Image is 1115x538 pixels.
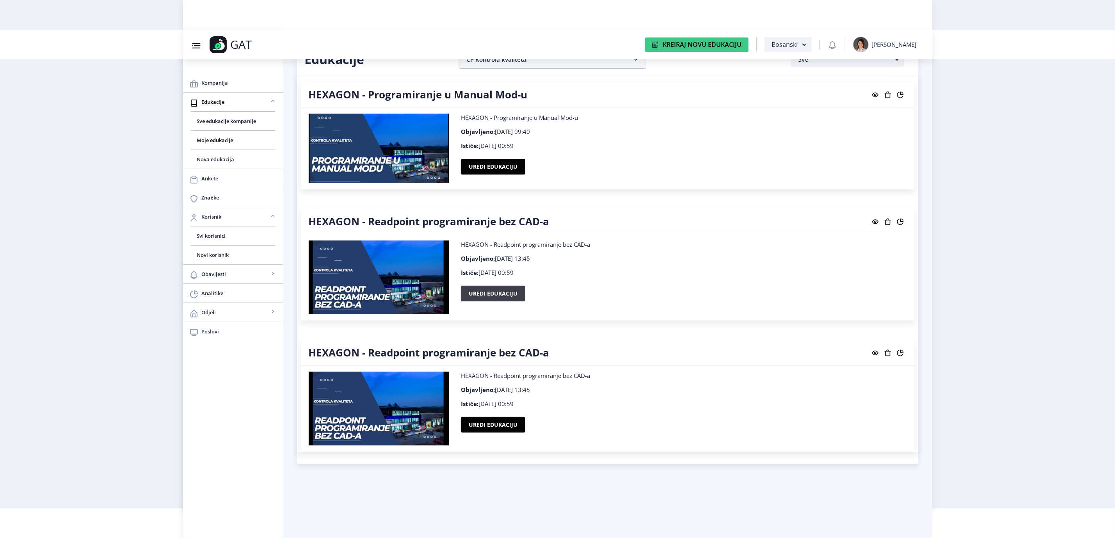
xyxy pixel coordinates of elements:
[309,240,450,314] img: HEXAGON - Readpoint programiranje bez CAD-a
[202,269,269,279] span: Obavijesti
[461,269,907,276] p: [DATE] 00:59
[461,142,478,150] b: Ističe:
[305,52,448,67] h2: Edukacije
[183,303,283,322] a: Odjeli
[183,169,283,188] a: Ankete
[197,116,269,126] span: Sve edukacije kompanije
[183,188,283,207] a: Značke
[461,128,495,135] b: Objavljeno:
[461,269,478,276] b: Ističe:
[461,400,907,408] p: [DATE] 00:59
[309,114,450,183] img: HEXAGON - Programiranje u Manual Mod-u
[202,327,277,336] span: Poslovi
[461,255,907,262] p: [DATE] 13:45
[183,93,283,111] a: Edukacije
[461,386,907,394] p: [DATE] 13:45
[461,372,907,379] p: HEXAGON - Readpoint programiranje bez CAD-a
[202,78,277,87] span: Kompanija
[202,174,277,183] span: Ankete
[461,255,495,262] b: Objavljeno:
[202,308,269,317] span: Odjeli
[231,41,252,48] p: GAT
[309,346,549,359] h4: HEXAGON - Readpoint programiranje bez CAD-a
[183,284,283,303] a: Analitike
[191,112,275,130] a: Sve edukacije kompanije
[197,231,269,240] span: Svi korisnici
[459,50,646,69] nb-accordion-item-header: CP Kontrola kvaliteta
[210,36,302,53] a: GAT
[765,37,811,52] button: Bosanski
[461,400,478,408] b: Ističe:
[309,88,528,101] h4: HEXAGON - Programiranje u Manual Mod-u
[461,128,907,135] p: [DATE] 09:40
[202,193,277,202] span: Značke
[461,159,525,175] button: Uredi edukaciju
[461,386,495,394] b: Objavljeno:
[461,286,525,301] button: Uredi edukaciju
[202,97,269,107] span: Edukacije
[645,37,749,52] button: Kreiraj Novu Edukaciju
[309,215,549,228] h4: HEXAGON - Readpoint programiranje bez CAD-a
[791,52,904,67] button: Sve
[872,41,917,48] div: [PERSON_NAME]
[191,131,275,150] a: Moje edukacije
[461,114,907,121] p: HEXAGON - Programiranje u Manual Mod-u
[183,73,283,92] a: Kompanija
[191,226,275,245] a: Svi korisnici
[197,155,269,164] span: Nova edukacija
[183,265,283,283] a: Obavijesti
[191,150,275,169] a: Nova edukacija
[183,207,283,226] a: Korisnik
[197,135,269,145] span: Moje edukacije
[202,289,277,298] span: Analitike
[202,212,269,221] span: Korisnik
[183,322,283,341] a: Poslovi
[461,417,525,433] button: Uredi edukaciju
[461,240,907,248] p: HEXAGON - Readpoint programiranje bez CAD-a
[652,41,659,48] img: create-new-education-icon.svg
[197,250,269,260] span: Novi korisnik
[309,372,450,445] img: HEXAGON - Readpoint programiranje bez CAD-a
[191,246,275,264] a: Novi korisnik
[461,142,907,150] p: [DATE] 00:59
